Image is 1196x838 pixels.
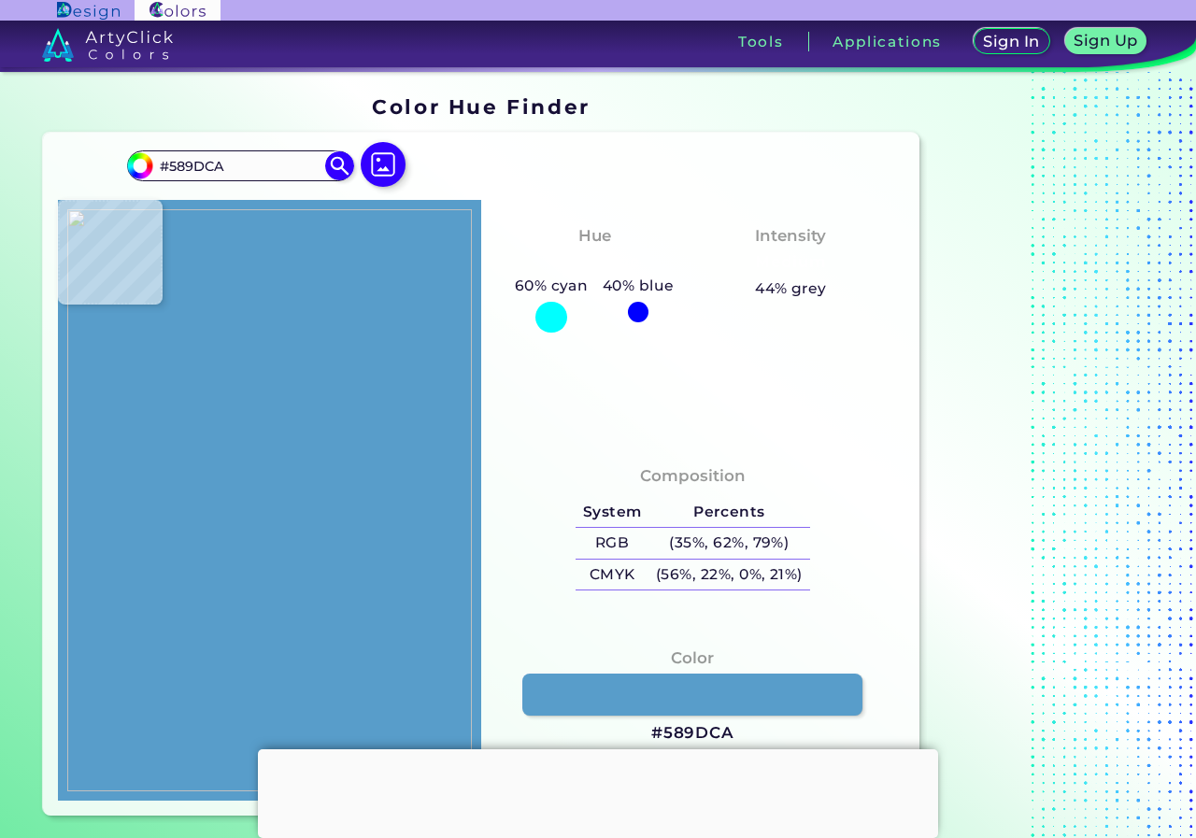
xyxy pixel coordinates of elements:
h3: #589DCA [651,722,734,745]
h4: Composition [640,462,746,490]
h5: (35%, 62%, 79%) [648,528,809,559]
h5: Percents [648,497,809,528]
img: logo_artyclick_colors_white.svg [42,28,174,62]
a: Sign In [974,28,1050,54]
h5: System [576,497,648,528]
h5: 40% blue [595,274,681,298]
h5: CMYK [576,560,648,590]
iframe: Advertisement [927,89,1160,823]
h4: Hue [578,222,611,249]
iframe: Advertisement [258,749,938,833]
img: icon picture [361,142,406,187]
h3: Applications [833,35,942,49]
img: 5f8145cc-5192-45c6-9ade-f10a5d75eba3 [67,209,472,792]
h5: 44% grey [755,277,827,301]
img: icon search [325,151,353,179]
h3: Medium [747,251,835,274]
h4: Intensity [755,222,826,249]
h4: Color [671,645,714,672]
h5: Sign In [983,34,1039,49]
h5: RGB [576,528,648,559]
h1: Color Hue Finder [372,92,590,121]
h5: 60% cyan [507,274,595,298]
h3: Tools [738,35,784,49]
h5: Sign Up [1074,33,1137,48]
img: ArtyClick Design logo [57,2,120,20]
a: Sign Up [1065,28,1147,54]
h3: Cyan-Blue [541,251,647,274]
input: type color.. [153,153,327,178]
h5: (56%, 22%, 0%, 21%) [648,560,809,590]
